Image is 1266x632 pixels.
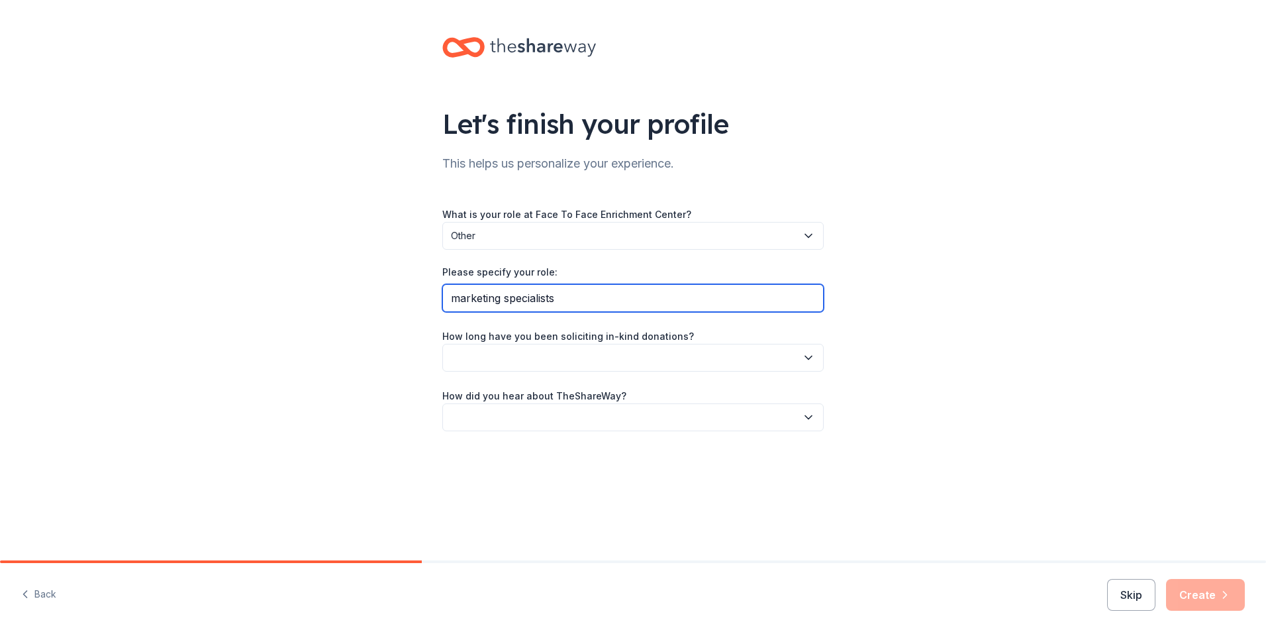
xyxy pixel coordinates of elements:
button: Other [442,222,824,250]
label: How long have you been soliciting in-kind donations? [442,330,694,343]
div: Let's finish your profile [442,105,824,142]
label: What is your role at Face To Face Enrichment Center? [442,208,691,221]
button: Skip [1107,579,1155,611]
button: Back [21,581,56,609]
label: Please specify your role: [442,266,558,279]
span: Other [451,228,797,244]
label: How did you hear about TheShareWay? [442,390,626,403]
div: This helps us personalize your experience. [442,153,824,174]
